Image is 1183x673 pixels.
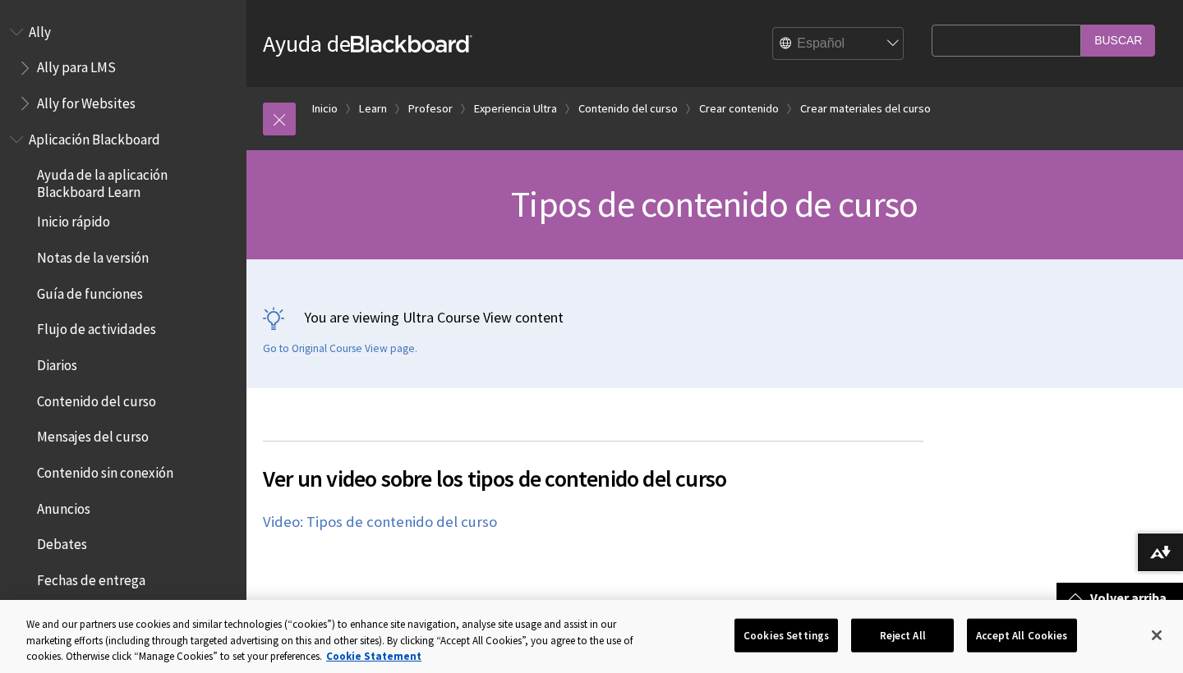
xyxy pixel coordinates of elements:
[263,29,472,58] a: Ayuda deBlackboard
[29,126,160,148] span: Aplicación Blackboard
[263,441,923,496] h2: Ver un video sobre los tipos de contenido del curso
[474,98,557,119] a: Experiencia Ultra
[800,98,931,119] a: Crear materiales del curso
[37,351,77,373] span: Diarios
[351,35,472,53] strong: Blackboard
[37,54,116,76] span: Ally para LMS
[263,307,1167,327] p: You are viewing Ultra Course View content
[1056,583,1183,613] a: Volver arriba
[37,423,149,446] span: Mensajes del curso
[511,181,918,227] span: Tipos de contenido de curso
[37,244,149,266] span: Notas de la versión
[851,618,954,652] button: Reject All
[326,649,421,663] a: More information about your privacy, opens in a new tab
[37,459,173,481] span: Contenido sin conexión
[1081,25,1155,57] input: Buscar
[359,98,387,119] a: Learn
[699,98,779,119] a: Crear contenido
[306,512,497,532] a: Tipos de contenido del curso
[408,98,453,119] a: Profesor
[967,618,1076,652] button: Accept All Cookies
[578,98,678,119] a: Contenido del curso
[263,512,303,532] a: Video:
[37,531,87,553] span: Debates
[37,566,145,588] span: Fechas de entrega
[37,495,90,517] span: Anuncios
[773,28,905,61] select: Site Language Selector
[37,316,156,338] span: Flujo de actividades
[29,18,51,40] span: Ally
[26,616,651,665] div: We and our partners use cookies and similar technologies (“cookies”) to enhance site navigation, ...
[734,618,838,652] button: Cookies Settings
[37,162,235,200] span: Ayuda de la aplicación Blackboard Learn
[1139,617,1175,653] button: Close
[37,89,136,112] span: Ally for Websites
[37,280,143,302] span: Guía de funciones
[37,208,110,231] span: Inicio rápido
[312,98,338,119] a: Inicio
[37,387,156,410] span: Contenido del curso
[263,341,417,356] a: Go to Original Course View page.
[10,18,237,117] nav: Book outline for Anthology Ally Help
